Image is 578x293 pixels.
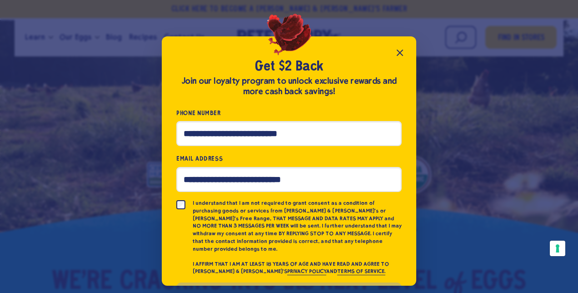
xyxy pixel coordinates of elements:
label: Phone Number [176,108,402,118]
button: Close popup [391,44,409,62]
a: TERMS OF SERVICE. [337,268,385,275]
a: PRIVACY POLICY [287,268,326,275]
button: Your consent preferences for tracking technologies [550,241,565,256]
p: I understand that I am not required to grant consent as a condition of purchasing goods or servic... [193,199,402,253]
div: Join our loyalty program to unlock exclusive rewards and more cash back savings! [176,76,402,97]
label: Email Address [176,153,402,164]
input: I understand that I am not required to grant consent as a condition of purchasing goods or servic... [176,200,185,209]
h2: Get $2 Back [176,58,402,76]
p: I AFFIRM THAT I AM AT LEAST 18 YEARS OF AGE AND HAVE READ AND AGREE TO [PERSON_NAME] & [PERSON_NA... [193,260,402,276]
